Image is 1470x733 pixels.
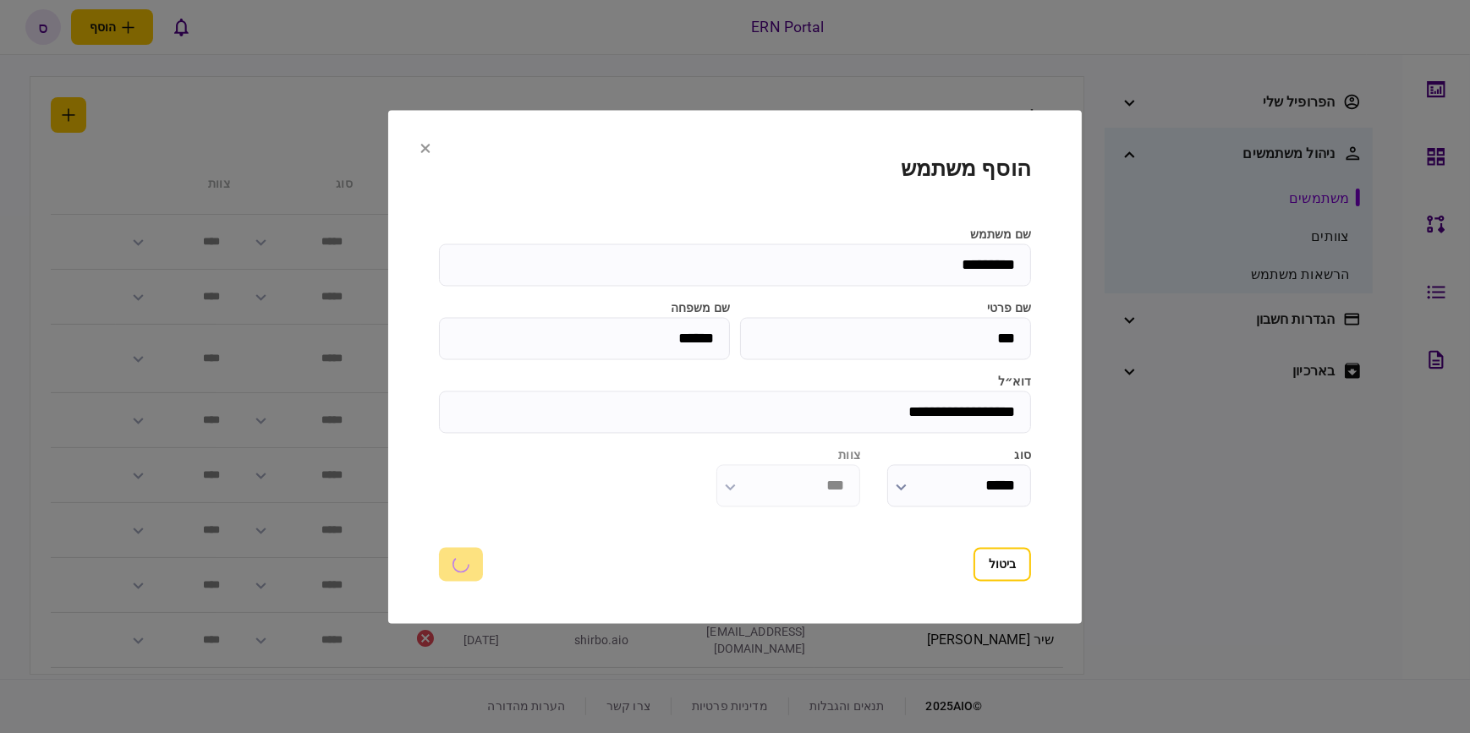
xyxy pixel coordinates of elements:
label: צוות [716,446,860,464]
label: שם משפחה [439,299,730,317]
label: סוג [887,446,1031,464]
label: שם פרטי [740,299,1031,317]
button: ביטול [974,547,1031,581]
input: שם פרטי [740,317,1031,359]
label: דוא״ל [439,373,1031,391]
div: הוסף משתמש [439,152,1031,185]
input: דוא״ל [439,391,1031,433]
input: צוות [716,464,860,506]
input: שם משפחה [439,317,730,359]
input: שם משתמש [439,243,1031,286]
input: סוג [887,464,1031,506]
label: שם משתמש [439,226,1031,243]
